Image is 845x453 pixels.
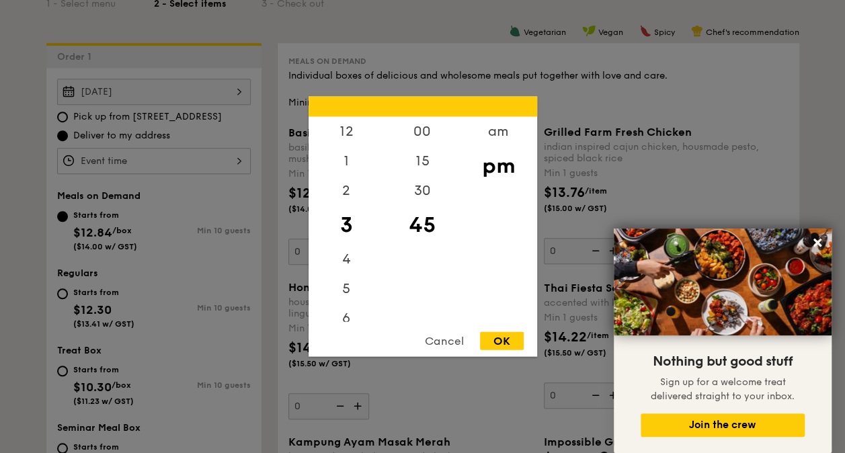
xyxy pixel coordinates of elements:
div: 45 [385,206,460,245]
div: 6 [309,304,385,333]
div: 1 [309,147,385,176]
div: am [460,117,536,147]
div: OK [480,332,524,350]
div: 30 [385,176,460,206]
div: 00 [385,117,460,147]
button: Close [807,232,828,253]
div: 3 [309,206,385,245]
div: 15 [385,147,460,176]
img: DSC07876-Edit02-Large.jpeg [614,229,832,335]
span: Nothing but good stuff [653,354,793,370]
button: Join the crew [641,413,805,437]
div: pm [460,147,536,186]
span: Sign up for a welcome treat delivered straight to your inbox. [651,376,795,402]
div: Cancel [411,332,477,350]
div: 4 [309,245,385,274]
div: 2 [309,176,385,206]
div: 5 [309,274,385,304]
div: 12 [309,117,385,147]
